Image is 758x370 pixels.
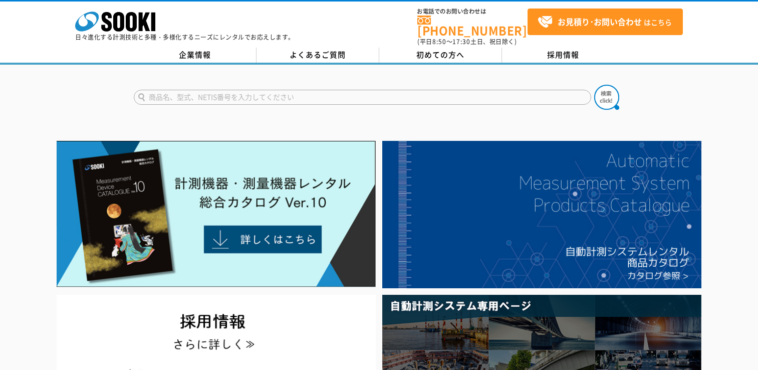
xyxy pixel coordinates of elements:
[594,85,619,110] img: btn_search.png
[528,9,683,35] a: お見積り･お問い合わせはこちら
[452,37,470,46] span: 17:30
[416,49,464,60] span: 初めての方へ
[417,16,528,36] a: [PHONE_NUMBER]
[379,48,502,63] a: 初めての方へ
[382,141,701,288] img: 自動計測システムカタログ
[417,9,528,15] span: お電話でのお問い合わせは
[417,37,517,46] span: (平日 ～ 土日、祝日除く)
[134,48,257,63] a: 企業情報
[75,34,295,40] p: 日々進化する計測技術と多種・多様化するニーズにレンタルでお応えします。
[257,48,379,63] a: よくあるご質問
[502,48,625,63] a: 採用情報
[57,141,376,287] img: Catalog Ver10
[558,16,642,28] strong: お見積り･お問い合わせ
[538,15,672,30] span: はこちら
[432,37,446,46] span: 8:50
[134,90,591,105] input: 商品名、型式、NETIS番号を入力してください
